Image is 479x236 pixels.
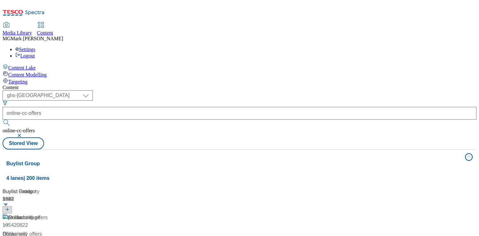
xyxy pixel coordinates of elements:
div: Buylist Category [3,188,82,195]
span: 4 lanes | 200 items [6,175,49,181]
span: Mark [PERSON_NAME] [11,36,63,41]
span: Content [37,30,53,36]
input: Search [3,107,476,120]
button: Buylist Group4 lanes| 200 items [3,150,476,185]
div: Content [3,85,476,90]
svg: Search Filters [3,101,8,106]
span: Targeting [8,79,28,84]
span: MG [3,36,11,41]
button: Stored View [3,137,44,149]
a: Media Library [3,23,32,36]
a: Content [37,23,53,36]
span: Content Modelling [8,72,47,77]
h4: Buylist Group [6,160,461,167]
div: Buylist Product [3,188,174,195]
a: Settings [15,47,35,52]
a: Logout [15,53,35,58]
span: online-cc-offers [3,128,35,133]
span: Content Lake [8,65,36,70]
div: 2992 [3,195,82,203]
div: Household [8,214,33,221]
div: 5828 [3,195,174,203]
a: Content Lake [3,64,476,71]
a: Content Modelling [3,71,476,78]
span: Media Library [3,30,32,36]
a: Targeting [3,78,476,85]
